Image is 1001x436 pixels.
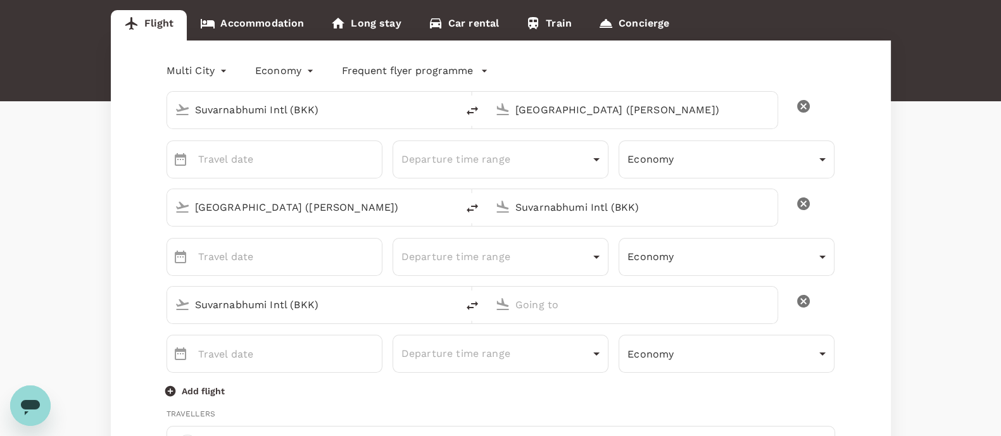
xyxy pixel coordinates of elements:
a: Concierge [585,10,683,40]
div: Travellers [167,408,835,421]
input: Travel date [198,238,382,276]
input: Travel date [198,335,382,373]
input: Going to [515,100,751,120]
button: delete [457,290,488,321]
a: Accommodation [187,10,317,40]
a: Flight [111,10,187,40]
button: delete [788,189,819,219]
input: Depart from [195,100,431,120]
input: Going to [515,295,751,315]
button: Open [769,206,771,208]
button: Open [448,206,451,208]
p: Add flight [182,385,225,397]
a: Train [512,10,585,40]
button: Add flight [167,385,225,397]
a: Car rental [415,10,513,40]
button: Choose date [168,244,193,270]
p: Frequent flyer programme [342,63,473,78]
div: Departure time range [393,240,608,273]
input: Depart from [195,197,431,217]
button: delete [457,193,488,223]
div: Economy [619,241,834,273]
p: Departure time range [401,152,588,167]
button: Open [769,303,771,306]
div: Multi City [167,61,230,81]
button: Open [448,108,451,111]
div: Economy [619,338,834,370]
p: Departure time range [401,249,588,265]
button: delete [788,286,819,316]
div: Economy [619,144,834,175]
input: Going to [515,197,751,217]
button: Choose date [168,147,193,172]
button: Choose date [168,341,193,366]
p: Departure time range [401,346,588,361]
input: Travel date [198,140,382,178]
input: Depart from [195,295,431,315]
button: delete [788,91,819,121]
a: Long stay [317,10,414,40]
button: Frequent flyer programme [342,63,488,78]
div: Economy [255,61,317,81]
iframe: Button to launch messaging window [10,385,51,426]
button: delete [457,96,488,126]
button: Open [769,108,771,111]
div: Departure time range [393,338,608,370]
div: Departure time range [393,143,608,175]
button: Open [448,303,451,306]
